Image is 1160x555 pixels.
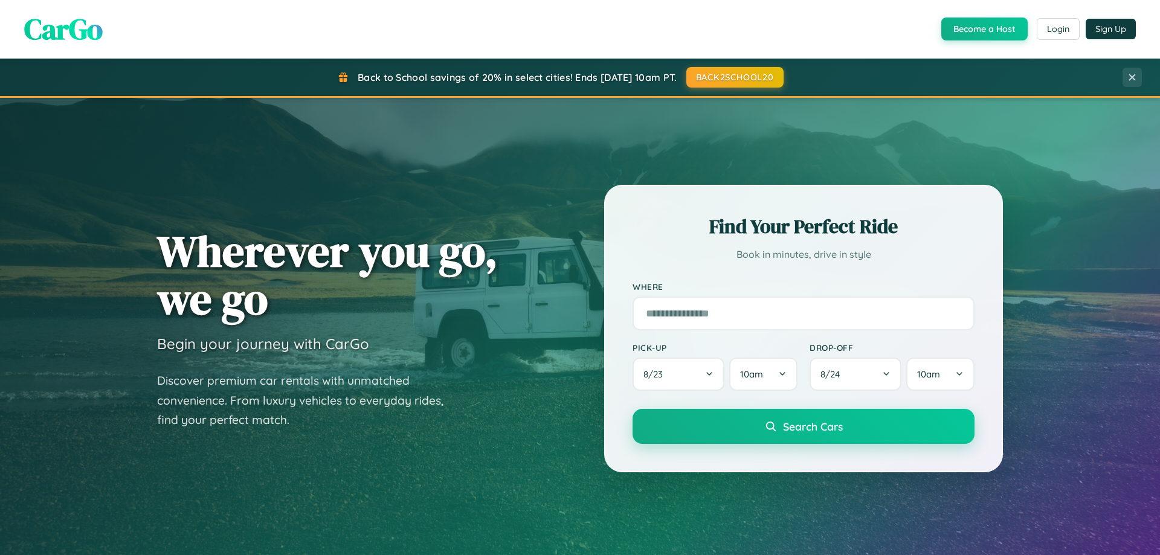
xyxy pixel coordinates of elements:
span: 10am [740,368,763,380]
label: Drop-off [810,342,975,353]
h2: Find Your Perfect Ride [633,213,975,240]
span: 10am [917,368,940,380]
button: 10am [906,358,975,391]
p: Discover premium car rentals with unmatched convenience. From luxury vehicles to everyday rides, ... [157,371,459,430]
button: Become a Host [941,18,1028,40]
h3: Begin your journey with CarGo [157,335,369,353]
button: 8/23 [633,358,724,391]
button: BACK2SCHOOL20 [686,67,784,88]
button: Login [1037,18,1080,40]
span: 8 / 23 [643,368,669,380]
span: 8 / 24 [820,368,846,380]
button: 10am [729,358,797,391]
label: Pick-up [633,342,797,353]
button: 8/24 [810,358,901,391]
span: Back to School savings of 20% in select cities! Ends [DATE] 10am PT. [358,71,677,83]
label: Where [633,281,975,292]
span: CarGo [24,9,103,49]
span: Search Cars [783,420,843,433]
h1: Wherever you go, we go [157,227,498,322]
button: Search Cars [633,409,975,444]
p: Book in minutes, drive in style [633,246,975,263]
button: Sign Up [1086,19,1136,39]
